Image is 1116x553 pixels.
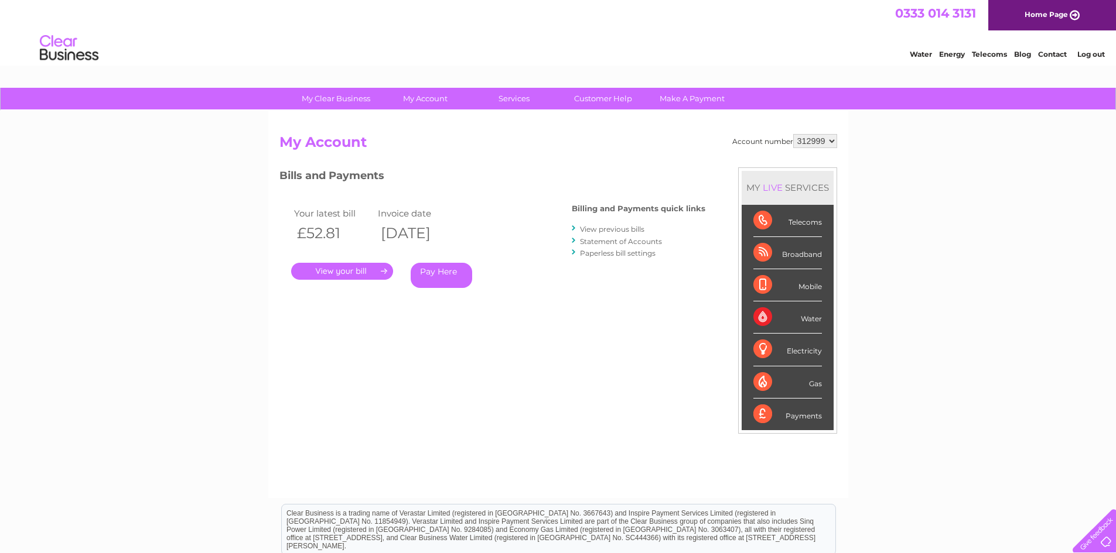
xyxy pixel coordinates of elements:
[580,249,656,257] a: Paperless bill settings
[753,334,822,366] div: Electricity
[1077,50,1105,59] a: Log out
[753,301,822,334] div: Water
[466,88,562,109] a: Services
[39,30,99,66] img: logo.png
[375,221,459,245] th: [DATE]
[377,88,473,109] a: My Account
[580,225,644,233] a: View previous bills
[1038,50,1067,59] a: Contact
[753,366,822,399] div: Gas
[910,50,932,59] a: Water
[288,88,384,109] a: My Clear Business
[580,237,662,246] a: Statement of Accounts
[291,263,393,280] a: .
[972,50,1007,59] a: Telecoms
[555,88,651,109] a: Customer Help
[411,263,472,288] a: Pay Here
[732,134,837,148] div: Account number
[279,167,705,188] h3: Bills and Payments
[291,221,376,245] th: £52.81
[1014,50,1031,59] a: Blog
[279,134,837,156] h2: My Account
[753,205,822,237] div: Telecoms
[375,205,459,221] td: Invoice date
[753,237,822,269] div: Broadband
[644,88,740,109] a: Make A Payment
[939,50,965,59] a: Energy
[753,399,822,430] div: Payments
[753,269,822,301] div: Mobile
[572,204,705,213] h4: Billing and Payments quick links
[895,6,976,20] a: 0333 014 3131
[282,6,835,57] div: Clear Business is a trading name of Verastar Limited (registered in [GEOGRAPHIC_DATA] No. 3667643...
[742,171,834,204] div: MY SERVICES
[760,182,785,193] div: LIVE
[291,205,376,221] td: Your latest bill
